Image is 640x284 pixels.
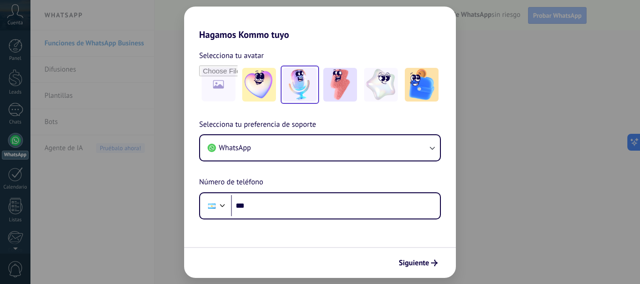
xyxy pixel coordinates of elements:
[283,68,317,102] img: -2.jpeg
[199,50,264,62] span: Selecciona tu avatar
[242,68,276,102] img: -1.jpeg
[405,68,439,102] img: -5.jpeg
[199,176,263,189] span: Número de teléfono
[323,68,357,102] img: -3.jpeg
[399,260,429,266] span: Siguiente
[219,143,251,153] span: WhatsApp
[394,255,442,271] button: Siguiente
[203,196,221,216] div: Argentina: + 54
[200,135,440,160] button: WhatsApp
[184,7,456,40] h2: Hagamos Kommo tuyo
[199,119,316,131] span: Selecciona tu preferencia de soporte
[364,68,398,102] img: -4.jpeg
